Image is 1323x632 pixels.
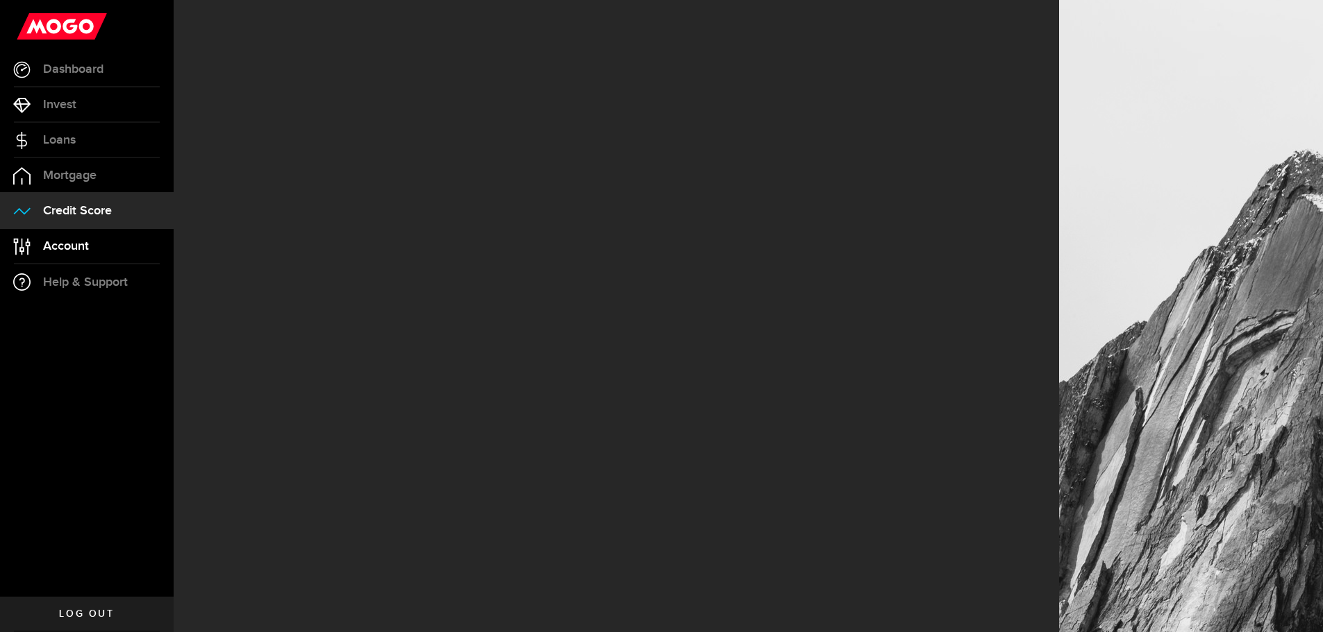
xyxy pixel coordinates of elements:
[59,609,114,619] span: Log out
[43,205,112,217] span: Credit Score
[43,240,89,253] span: Account
[43,169,97,182] span: Mortgage
[43,276,128,289] span: Help & Support
[43,63,103,76] span: Dashboard
[43,99,76,111] span: Invest
[43,134,76,146] span: Loans
[11,6,53,47] button: Open LiveChat chat widget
